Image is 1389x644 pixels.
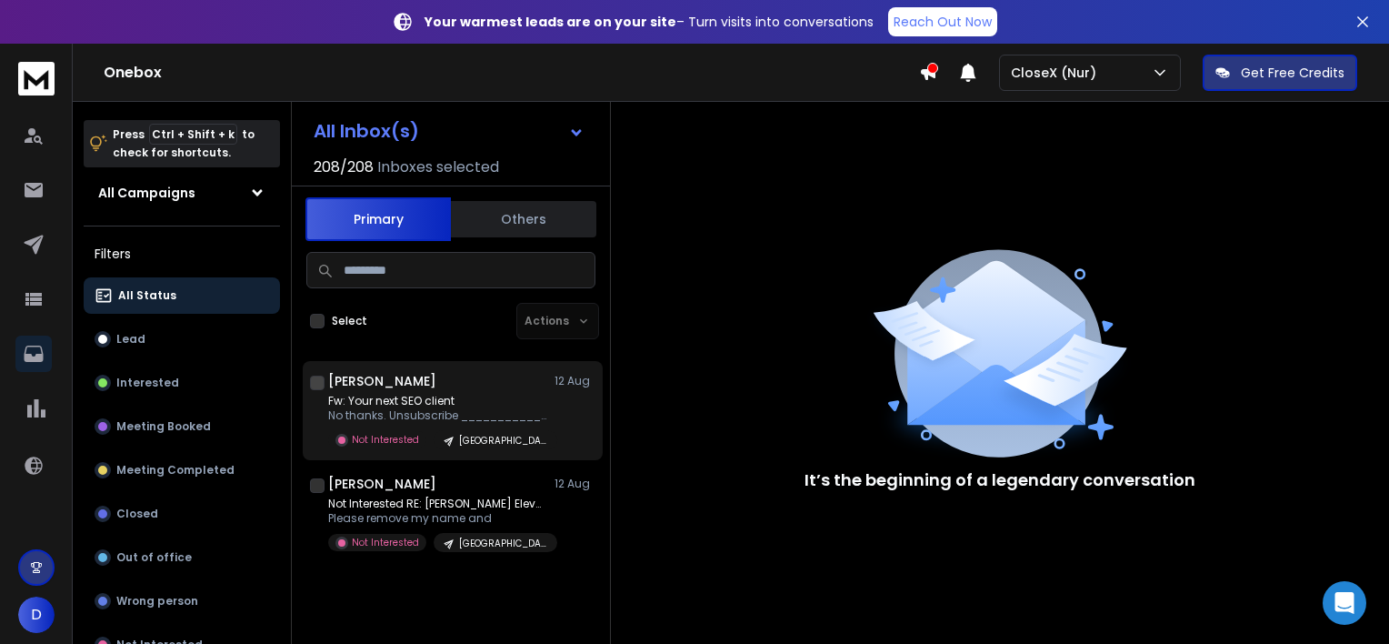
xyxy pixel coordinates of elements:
button: Lead [84,321,280,357]
div: Open Intercom Messenger [1323,581,1366,625]
h1: Onebox [104,62,919,84]
p: All Status [118,288,176,303]
h1: All Campaigns [98,184,195,202]
span: 208 / 208 [314,156,374,178]
p: Not Interested RE: [PERSON_NAME] Elevate [328,497,546,511]
button: All Campaigns [84,175,280,211]
p: Out of office [116,550,192,565]
button: All Status [84,277,280,314]
p: Fw: Your next SEO client [328,394,546,408]
button: Interested [84,365,280,401]
p: Meeting Booked [116,419,211,434]
p: Get Free Credits [1241,64,1344,82]
p: Interested [116,376,179,390]
button: Primary [305,197,451,241]
button: Out of office [84,539,280,576]
h3: Inboxes selected [377,156,499,178]
p: 12 Aug [555,374,595,388]
h1: [PERSON_NAME] [328,372,436,390]
button: All Inbox(s) [299,113,599,149]
button: Meeting Booked [84,408,280,445]
p: [GEOGRAPHIC_DATA]-[US_STATE]-SEO-11-Aug-25 [459,537,546,550]
button: Get Free Credits [1203,55,1357,91]
button: Closed [84,496,280,532]
img: logo [18,62,55,96]
p: Closed [116,507,158,521]
p: Reach Out Now [894,13,992,31]
p: Meeting Completed [116,463,235,478]
p: – Turn visits into conversations [425,13,874,31]
button: Meeting Completed [84,452,280,488]
a: Reach Out Now [888,7,997,36]
button: D [18,597,55,633]
p: CloseX (Nur) [1011,64,1104,82]
button: Others [451,199,596,239]
button: Wrong person [84,583,280,619]
p: Wrong person [116,594,198,609]
p: No thanks. Unsubscribe ________________________________ From: [328,408,546,423]
h1: All Inbox(s) [314,122,419,140]
p: Please remove my name and [328,511,546,526]
p: Press to check for shortcuts. [113,126,255,162]
p: 12 Aug [555,477,595,491]
p: It’s the beginning of a legendary conversation [804,468,1195,493]
p: Lead [116,332,145,347]
strong: Your warmest leads are on your site [425,13,676,31]
span: Ctrl + Shift + k [149,124,237,145]
h1: [PERSON_NAME] [328,475,436,493]
p: [GEOGRAPHIC_DATA]-[US_STATE]-SEO-11-Aug-25 [459,434,546,448]
label: Select [332,314,367,328]
p: Not Interested [352,433,419,447]
h3: Filters [84,241,280,267]
p: Not Interested [352,536,419,549]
